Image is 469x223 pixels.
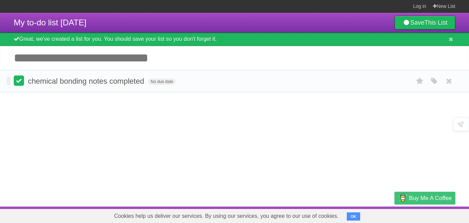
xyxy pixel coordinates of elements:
span: No due date [148,79,176,85]
img: Buy me a coffee [398,192,407,204]
a: About [303,208,318,221]
a: Buy me a coffee [394,192,455,204]
a: Terms [362,208,377,221]
a: Suggest a feature [412,208,455,221]
span: chemical bonding notes completed [28,77,146,85]
span: Cookies help us deliver our services. By using our services, you agree to our use of cookies. [107,209,345,223]
span: My to-do list [DATE] [14,18,87,27]
a: Developers [326,208,354,221]
button: OK [347,212,360,221]
label: Star task [413,75,426,87]
a: Privacy [386,208,403,221]
label: Done [14,75,24,86]
b: This List [424,19,447,26]
a: SaveThis List [394,16,455,30]
span: Buy me a coffee [409,192,452,204]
